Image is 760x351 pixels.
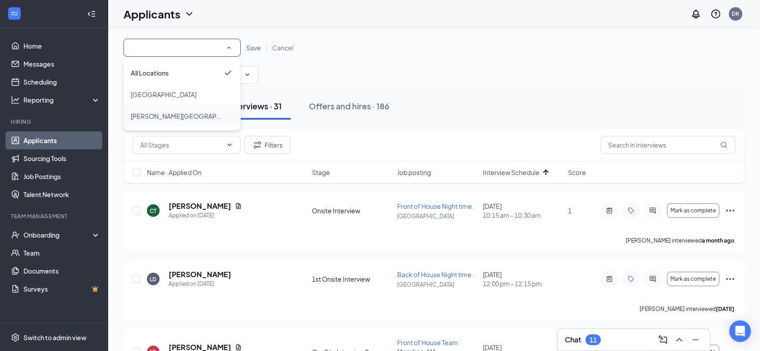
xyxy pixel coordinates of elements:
[228,100,282,112] div: Interviews · 31
[658,334,668,345] svg: ComposeMessage
[674,334,685,345] svg: ChevronUp
[147,168,201,177] span: Name · Applied On
[246,44,261,52] span: Save
[725,205,736,216] svg: Ellipses
[626,207,636,214] svg: Tag
[169,279,231,288] div: Applied on [DATE]
[169,211,242,220] div: Applied on [DATE]
[223,67,233,78] svg: Checkmark
[11,95,20,104] svg: Analysis
[483,202,563,220] div: [DATE]
[312,206,392,215] div: Onsite Interview
[483,279,563,288] span: 12:00 pm - 12:15 pm
[11,333,20,342] svg: Settings
[672,333,687,347] button: ChevronUp
[272,44,293,52] span: Cancel
[23,95,101,104] div: Reporting
[169,201,231,211] h5: [PERSON_NAME]
[565,335,581,345] h3: Chat
[398,202,474,210] span: Front of House Night time.
[184,9,195,19] svg: ChevronDown
[124,84,241,105] li: Gainesville West
[23,230,93,239] div: Onboarding
[656,333,670,347] button: ComposeMessage
[729,320,751,342] div: Open Intercom Messenger
[568,207,572,215] span: 1
[732,10,740,18] div: DK
[23,73,101,91] a: Scheduling
[23,262,101,280] a: Documents
[131,112,248,120] span: Jesse Jewell Parkway
[11,230,20,239] svg: UserCheck
[540,167,551,178] svg: ArrowUp
[235,344,242,351] svg: Document
[604,207,615,214] svg: ActiveNote
[398,270,475,279] span: Back of House Night time .
[23,185,101,203] a: Talent Network
[688,333,703,347] button: Minimize
[640,305,736,313] p: [PERSON_NAME] interviewed .
[626,275,636,283] svg: Tag
[140,140,222,150] input: All Stages
[483,211,563,220] span: 10:15 am - 10:30 am
[244,136,290,154] button: Filter Filters
[124,62,241,84] li: All Locations
[11,212,99,220] div: Team Management
[690,334,701,345] svg: Minimize
[483,168,540,177] span: Interview Schedule
[124,6,180,22] h1: Applicants
[252,139,263,150] svg: Filter
[23,131,101,149] a: Applicants
[670,207,716,214] span: Mark as complete
[23,149,101,167] a: Sourcing Tools
[398,281,477,288] p: [GEOGRAPHIC_DATA]
[710,9,721,19] svg: QuestionInfo
[226,141,233,148] svg: ChevronDown
[169,270,231,279] h5: [PERSON_NAME]
[398,168,431,177] span: Job posting
[691,9,701,19] svg: Notifications
[702,237,734,244] b: a month ago
[626,237,736,244] p: [PERSON_NAME] interviewed .
[23,167,101,185] a: Job Postings
[647,275,658,283] svg: ActiveChat
[87,9,96,18] svg: Collapse
[647,207,658,214] svg: ActiveChat
[600,136,736,154] input: Search in interviews
[131,90,197,99] span: Gainesville West
[309,100,389,112] div: Offers and hires · 186
[667,203,719,218] button: Mark as complete
[150,275,157,283] div: LD
[568,168,586,177] span: Score
[670,276,716,282] span: Mark as complete
[483,270,563,288] div: [DATE]
[716,306,734,312] b: [DATE]
[23,333,87,342] div: Switch to admin view
[23,37,101,55] a: Home
[150,207,157,215] div: CT
[225,44,233,52] svg: SmallChevronUp
[23,280,101,298] a: SurveysCrown
[312,274,392,283] div: 1st Onsite Interview
[23,244,101,262] a: Team
[244,71,251,78] svg: ChevronDown
[590,336,597,344] div: 11
[10,9,19,18] svg: WorkstreamLogo
[124,105,241,127] li: Jesse Jewell Parkway
[23,55,101,73] a: Messages
[235,202,242,210] svg: Document
[11,118,99,126] div: Hiring
[398,212,477,220] p: [GEOGRAPHIC_DATA]
[720,141,728,148] svg: MagnifyingGlass
[604,275,615,283] svg: ActiveNote
[725,274,736,284] svg: Ellipses
[312,168,330,177] span: Stage
[131,69,169,77] span: All Locations
[667,272,719,286] button: Mark as complete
